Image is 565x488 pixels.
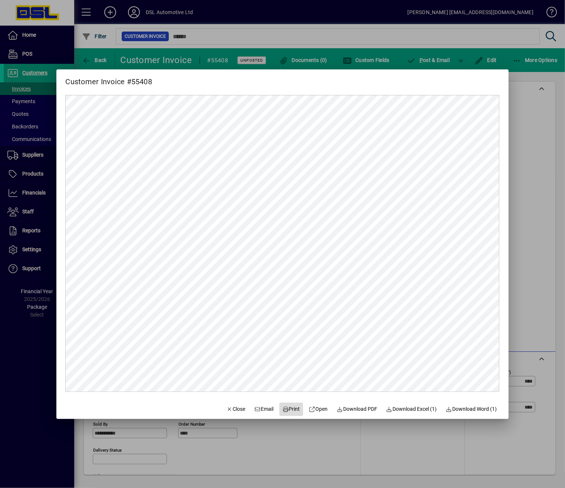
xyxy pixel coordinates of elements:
[282,405,300,413] span: Print
[254,405,273,413] span: Email
[223,403,249,416] button: Close
[226,405,246,413] span: Close
[251,403,276,416] button: Email
[279,403,303,416] button: Print
[386,405,437,413] span: Download Excel (1)
[446,405,497,413] span: Download Word (1)
[56,69,161,88] h2: Customer Invoice #55408
[309,405,328,413] span: Open
[443,403,500,416] button: Download Word (1)
[306,403,331,416] a: Open
[383,403,440,416] button: Download Excel (1)
[334,403,380,416] a: Download PDF
[336,405,377,413] span: Download PDF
